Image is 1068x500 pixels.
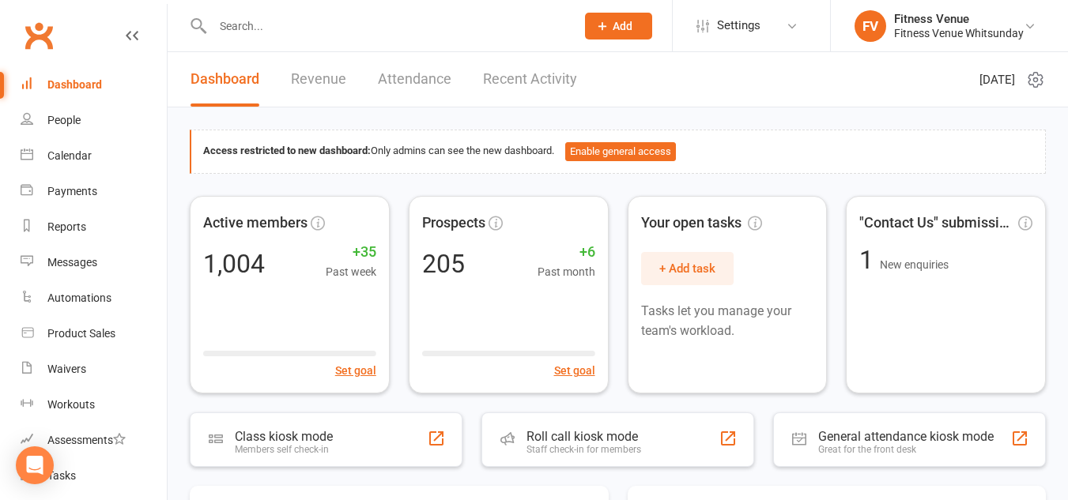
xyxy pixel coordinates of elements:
[880,258,949,271] span: New enquiries
[641,252,734,285] button: + Add task
[47,78,102,91] div: Dashboard
[526,444,641,455] div: Staff check-in for members
[326,263,376,280] span: Past week
[641,301,814,341] p: Tasks let you manage your team's workload.
[21,352,167,387] a: Waivers
[47,256,97,269] div: Messages
[554,362,595,379] button: Set goal
[565,142,676,161] button: Enable general access
[538,263,595,280] span: Past month
[483,52,577,107] a: Recent Activity
[208,15,564,37] input: Search...
[538,241,595,264] span: +6
[818,429,994,444] div: General attendance kiosk mode
[717,8,760,43] span: Settings
[613,20,632,32] span: Add
[21,387,167,423] a: Workouts
[47,220,86,233] div: Reports
[378,52,451,107] a: Attendance
[47,363,86,375] div: Waivers
[859,212,1015,235] span: "Contact Us" submissions
[979,70,1015,89] span: [DATE]
[47,469,76,482] div: Tasks
[21,458,167,494] a: Tasks
[326,241,376,264] span: +35
[859,245,880,275] span: 1
[191,52,259,107] a: Dashboard
[422,212,485,235] span: Prospects
[203,145,371,156] strong: Access restricted to new dashboard:
[641,212,762,235] span: Your open tasks
[19,16,58,55] a: Clubworx
[21,103,167,138] a: People
[422,251,465,276] div: 205
[21,316,167,352] a: Product Sales
[21,423,167,458] a: Assessments
[21,245,167,280] a: Messages
[585,13,652,39] button: Add
[47,185,97,197] div: Payments
[47,327,115,340] div: Product Sales
[235,429,333,444] div: Class kiosk mode
[47,434,126,446] div: Assessments
[47,291,111,304] div: Automations
[894,12,1024,26] div: Fitness Venue
[21,280,167,316] a: Automations
[47,114,81,126] div: People
[21,209,167,245] a: Reports
[291,52,346,107] a: Revenue
[335,362,376,379] button: Set goal
[235,444,333,455] div: Members self check-in
[855,10,886,42] div: FV
[47,398,95,411] div: Workouts
[203,251,265,276] div: 1,004
[526,429,641,444] div: Roll call kiosk mode
[21,67,167,103] a: Dashboard
[818,444,994,455] div: Great for the front desk
[203,212,308,235] span: Active members
[16,446,54,484] div: Open Intercom Messenger
[894,26,1024,40] div: Fitness Venue Whitsunday
[203,142,1033,161] div: Only admins can see the new dashboard.
[21,174,167,209] a: Payments
[47,149,92,162] div: Calendar
[21,138,167,174] a: Calendar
